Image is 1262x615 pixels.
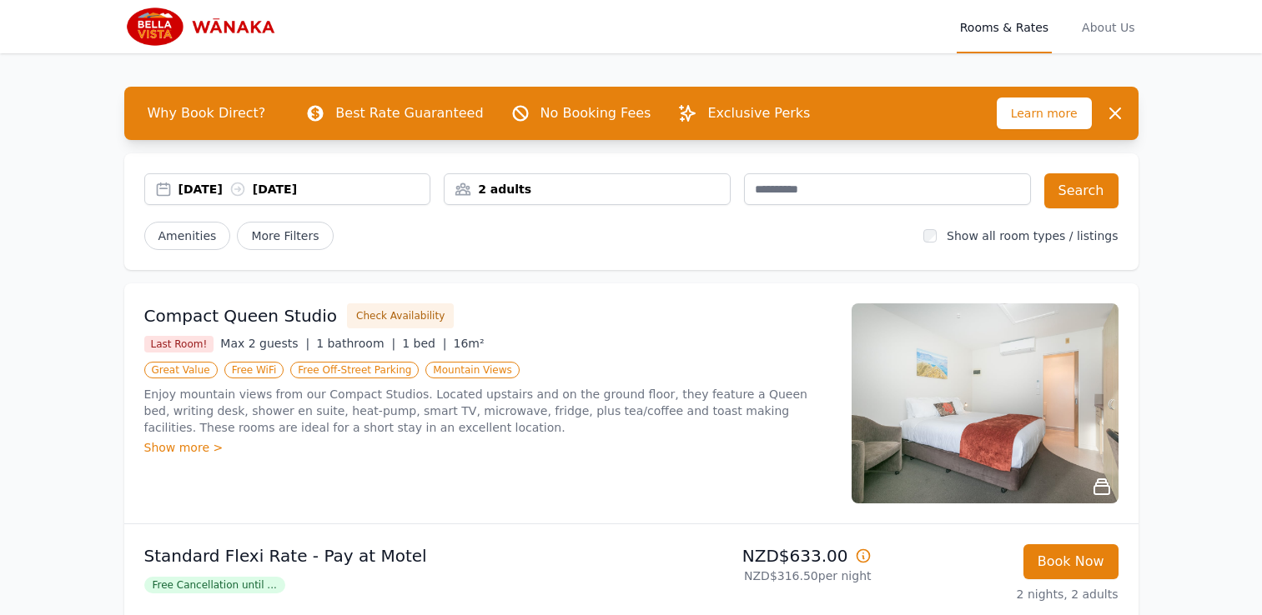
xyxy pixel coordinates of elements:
span: Free Off-Street Parking [290,362,419,378]
span: Free Cancellation until ... [144,577,285,593]
p: Best Rate Guaranteed [335,103,483,123]
p: No Booking Fees [540,103,651,123]
button: Book Now [1023,544,1119,579]
div: 2 adults [445,181,730,197]
h3: Compact Queen Studio [144,304,338,327]
button: Amenities [144,222,231,250]
span: Why Book Direct? [134,97,279,130]
p: NZD$633.00 [638,544,872,567]
img: Bella Vista Wanaka [124,7,285,47]
div: Show more > [144,439,832,456]
span: More Filters [237,222,333,250]
span: Learn more [997,97,1092,129]
p: Enjoy mountain views from our Compact Studios. Located upstairs and on the ground floor, they fea... [144,386,832,436]
button: Search [1044,173,1119,208]
span: Great Value [144,362,218,378]
p: 2 nights, 2 adults [885,586,1119,602]
div: [DATE] [DATE] [178,181,430,197]
span: Free WiFi [224,362,284,378]
button: Check Availability [347,303,454,328]
p: Exclusive Perks [707,103,810,123]
p: NZD$316.50 per night [638,567,872,584]
p: Standard Flexi Rate - Pay at Motel [144,544,625,567]
span: Last Room! [144,336,214,352]
span: 1 bed | [402,337,446,350]
span: 16m² [454,337,485,350]
span: Max 2 guests | [220,337,309,350]
label: Show all room types / listings [947,229,1118,242]
span: 1 bathroom | [316,337,395,350]
span: Mountain Views [425,362,519,378]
